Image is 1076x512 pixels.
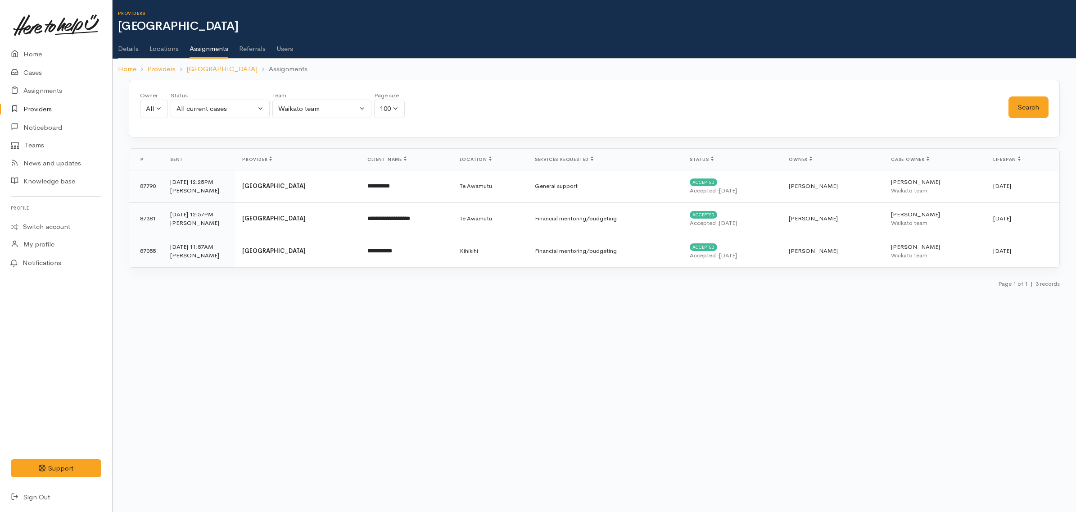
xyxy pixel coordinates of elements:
span: Case owner [891,156,929,162]
span: | [1031,280,1033,288]
td: [PERSON_NAME] [782,202,884,235]
div: Waikato team [891,251,979,260]
span: Provider [242,156,272,162]
h6: Providers [118,11,1076,16]
span: Accepted [690,178,717,186]
td: Te Awamutu [452,202,528,235]
div: Accepted : [690,219,774,228]
div: [PERSON_NAME] [170,186,228,195]
td: [DATE] 12:57PM [163,202,235,235]
td: [PERSON_NAME] [884,235,986,267]
td: Te Awamutu [452,170,528,202]
td: Financial mentoring/budgeting [528,235,683,267]
td: 87381 [129,202,163,235]
td: Kihikihi [452,235,528,267]
span: Services requested [535,156,593,162]
b: [GEOGRAPHIC_DATA] [242,247,306,255]
time: [DATE] [719,219,737,227]
button: Search [1008,96,1049,119]
div: Waikato team [278,104,357,114]
div: Waikato team [891,186,979,195]
span: Location [460,156,492,162]
a: Home [118,64,136,74]
td: [PERSON_NAME] [782,170,884,202]
div: Status [171,91,270,100]
span: Accepted [690,211,717,218]
div: All current cases [176,104,256,114]
td: 87055 [129,235,163,267]
a: Referrals [239,33,266,58]
h6: Profile [11,202,101,214]
button: Support [11,459,101,478]
td: Financial mentoring/budgeting [528,202,683,235]
span: Owner [789,156,812,162]
div: Page size [374,91,405,100]
div: All [146,104,154,114]
time: [DATE] [993,247,1011,255]
a: Assignments [190,33,228,59]
td: General support [528,170,683,202]
a: Locations [149,33,179,58]
div: [PERSON_NAME] [170,219,228,228]
time: [DATE] [993,215,1011,222]
button: 100 [374,100,405,118]
h1: [GEOGRAPHIC_DATA] [118,20,1076,33]
div: Accepted : [690,186,774,195]
time: [DATE] [993,182,1011,190]
th: Sent [163,149,235,170]
b: [GEOGRAPHIC_DATA] [242,215,306,222]
td: [PERSON_NAME] [884,170,986,202]
a: Details [118,33,139,58]
button: All current cases [171,100,270,118]
small: Page 1 of 1 3 records [998,280,1060,288]
button: All [140,100,168,118]
time: [DATE] [719,251,737,259]
span: Accepted [690,243,717,251]
td: [PERSON_NAME] [884,202,986,235]
time: [DATE] [719,187,737,194]
div: 100 [380,104,391,114]
div: Owner [140,91,168,100]
a: Providers [147,64,176,74]
button: Waikato team [272,100,371,118]
td: [DATE] 11:57AM [163,235,235,267]
td: 87790 [129,170,163,202]
td: [PERSON_NAME] [782,235,884,267]
b: [GEOGRAPHIC_DATA] [242,182,306,190]
div: Accepted : [690,251,774,260]
nav: breadcrumb [113,59,1076,80]
a: [GEOGRAPHIC_DATA] [186,64,258,74]
span: Client name [367,156,407,162]
a: Users [276,33,293,58]
li: Assignments [258,64,307,74]
span: Lifespan [993,156,1021,162]
th: # [129,149,163,170]
div: [PERSON_NAME] [170,251,228,260]
span: Status [690,156,714,162]
div: Waikato team [891,219,979,228]
div: Team [272,91,371,100]
td: [DATE] 12:25PM [163,170,235,202]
